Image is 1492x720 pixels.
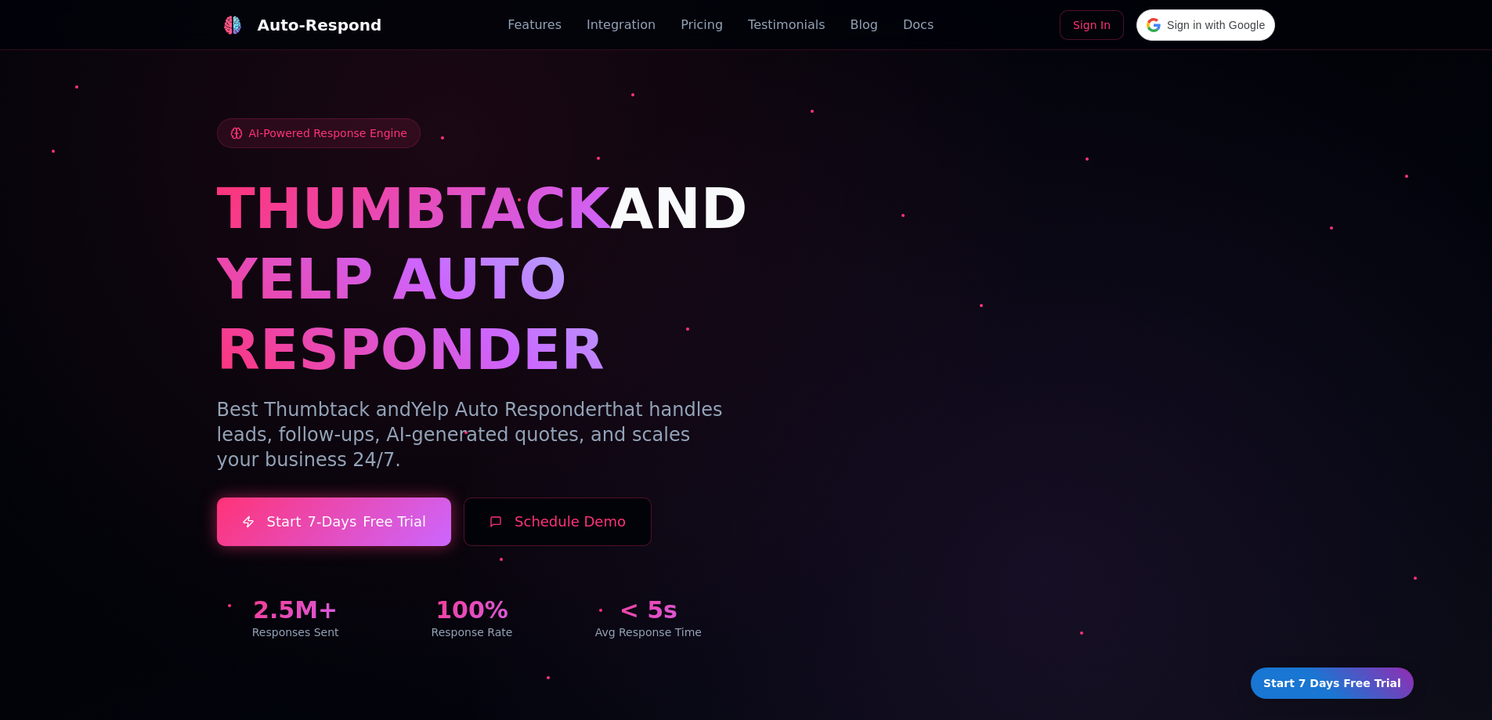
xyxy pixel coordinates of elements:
div: Response Rate [393,624,551,640]
a: Sign In [1060,10,1124,40]
a: Pricing [681,16,723,34]
a: Blog [851,16,878,34]
a: Auto-Respond [217,9,382,41]
div: Auto-Respond [258,14,382,36]
div: Avg Response Time [569,624,727,640]
span: AI-Powered Response Engine [249,125,407,141]
div: 100% [393,596,551,624]
h1: YELP AUTO RESPONDER [217,244,728,385]
a: Start 7 Days Free Trial [1250,668,1414,699]
span: Yelp Auto Responder [411,399,605,421]
div: Responses Sent [217,624,374,640]
a: Start7-DaysFree Trial [217,497,452,546]
span: THUMBTACK [217,175,610,241]
span: 7-Days [307,511,356,533]
a: Features [508,16,562,34]
div: 2.5M+ [217,596,374,624]
div: < 5s [569,596,727,624]
span: Sign in with Google [1167,17,1265,34]
p: Best Thumbtack and that handles leads, follow-ups, AI-generated quotes, and scales your business ... [217,397,728,472]
span: AND [610,175,748,241]
a: Integration [587,16,656,34]
a: Docs [903,16,934,34]
div: Sign in with Google [1136,9,1275,41]
img: logo.svg [222,16,242,35]
button: Schedule Demo [464,497,652,546]
a: Testimonials [748,16,825,34]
